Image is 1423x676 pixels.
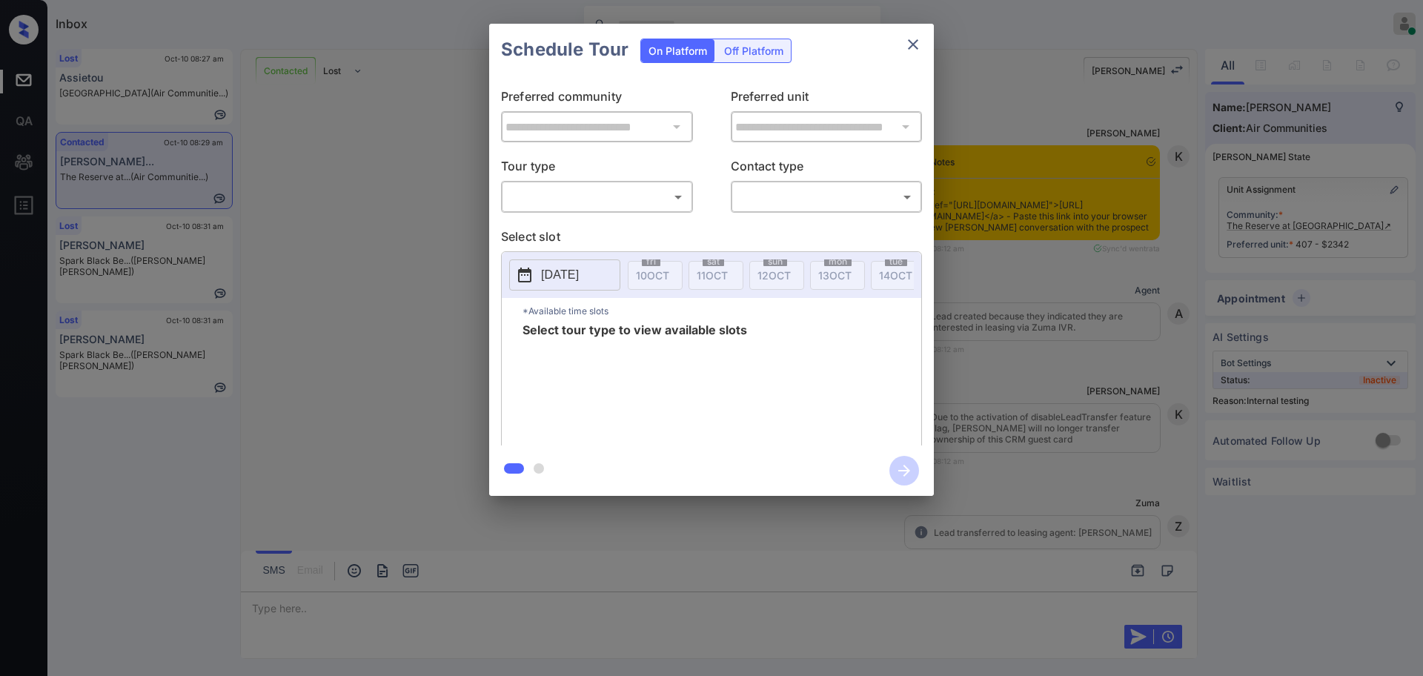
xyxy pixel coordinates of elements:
p: [DATE] [541,266,579,284]
h2: Schedule Tour [489,24,640,76]
div: Off Platform [717,39,791,62]
p: Preferred community [501,87,693,111]
div: On Platform [641,39,714,62]
span: Select tour type to view available slots [523,324,747,443]
p: Tour type [501,157,693,181]
p: Select slot [501,228,922,251]
button: [DATE] [509,259,620,291]
p: Preferred unit [731,87,923,111]
p: *Available time slots [523,298,921,324]
p: Contact type [731,157,923,181]
button: close [898,30,928,59]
